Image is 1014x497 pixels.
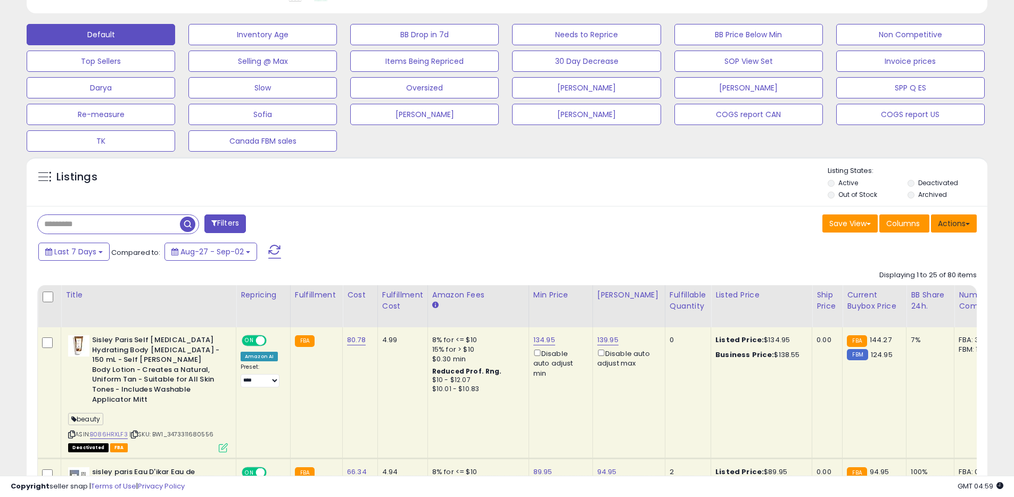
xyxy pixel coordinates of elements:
span: FBA [110,443,128,452]
div: $0.30 min [432,354,521,364]
div: Ship Price [817,289,838,312]
button: Darya [27,77,175,98]
div: $138.55 [715,350,804,360]
span: OFF [265,336,282,345]
div: Displaying 1 to 25 of 80 items [879,270,977,280]
button: Selling @ Max [188,51,337,72]
a: Terms of Use [91,481,136,491]
span: Columns [886,218,920,229]
div: FBA: 3 [959,335,994,345]
span: ON [243,336,256,345]
a: 134.95 [533,335,555,345]
div: Amazon Fees [432,289,524,301]
button: Last 7 Days [38,243,110,261]
small: FBA [295,335,315,347]
button: Inventory Age [188,24,337,45]
span: Compared to: [111,247,160,258]
label: Archived [918,190,947,199]
button: [PERSON_NAME] [674,77,823,98]
label: Deactivated [918,178,958,187]
p: Listing States: [828,166,987,176]
div: Current Buybox Price [847,289,902,312]
button: Filters [204,214,246,233]
button: Sofia [188,104,337,125]
div: Disable auto adjust min [533,347,584,378]
b: Listed Price: [715,335,764,345]
button: SOP View Set [674,51,823,72]
button: Needs to Reprice [512,24,661,45]
button: Canada FBM sales [188,130,337,152]
button: Columns [879,214,929,233]
a: 139.95 [597,335,619,345]
label: Out of Stock [838,190,877,199]
button: Oversized [350,77,499,98]
button: BB Price Below Min [674,24,823,45]
button: [PERSON_NAME] [350,104,499,125]
a: 80.78 [347,335,366,345]
div: Disable auto adjust max [597,347,657,368]
div: Fulfillment [295,289,338,301]
button: Aug-27 - Sep-02 [164,243,257,261]
span: 2025-09-10 04:59 GMT [958,481,1003,491]
button: Invoice prices [836,51,985,72]
div: 0.00 [817,335,834,345]
h5: Listings [56,170,97,185]
b: Business Price: [715,350,774,360]
div: Preset: [241,363,282,387]
div: FBM: 1 [959,345,994,354]
button: Actions [931,214,977,233]
button: [PERSON_NAME] [512,104,661,125]
span: Aug-27 - Sep-02 [180,246,244,257]
b: Sisley Paris Self [MEDICAL_DATA] Hydrating Body [MEDICAL_DATA] - 150 mL - Self [PERSON_NAME] Body... [92,335,221,407]
div: BB Share 24h. [911,289,950,312]
button: Save View [822,214,878,233]
small: Amazon Fees. [432,301,439,310]
small: FBA [847,335,867,347]
span: Last 7 Days [54,246,96,257]
div: 7% [911,335,946,345]
small: FBM [847,349,868,360]
span: | SKU: BW1_3473311680556 [129,430,213,438]
div: $134.95 [715,335,804,345]
span: beauty [68,413,103,425]
div: $10 - $12.07 [432,376,521,385]
div: Num of Comp. [959,289,997,312]
button: Items Being Repriced [350,51,499,72]
span: 124.95 [871,350,893,360]
button: COGS report CAN [674,104,823,125]
div: seller snap | | [11,482,185,492]
button: Re-measure [27,104,175,125]
button: Non Competitive [836,24,985,45]
button: 30 Day Decrease [512,51,661,72]
div: ASIN: [68,335,228,451]
button: TK [27,130,175,152]
div: Min Price [533,289,588,301]
span: 144.27 [870,335,892,345]
div: Cost [347,289,373,301]
div: Fulfillable Quantity [670,289,706,312]
img: 31Yd8VcplzL._SL40_.jpg [68,335,89,357]
div: Amazon AI [241,352,278,361]
button: Top Sellers [27,51,175,72]
button: Default [27,24,175,45]
label: Active [838,178,858,187]
span: All listings that are unavailable for purchase on Amazon for any reason other than out-of-stock [68,443,109,452]
div: $10.01 - $10.83 [432,385,521,394]
a: B086HRXLF3 [90,430,128,439]
button: SPP Q ES [836,77,985,98]
button: [PERSON_NAME] [512,77,661,98]
button: Slow [188,77,337,98]
button: COGS report US [836,104,985,125]
div: Listed Price [715,289,807,301]
div: Repricing [241,289,286,301]
div: Fulfillment Cost [382,289,423,312]
button: BB Drop in 7d [350,24,499,45]
div: [PERSON_NAME] [597,289,661,301]
div: 0 [670,335,703,345]
div: Title [65,289,232,301]
div: 4.99 [382,335,419,345]
b: Reduced Prof. Rng. [432,367,502,376]
strong: Copyright [11,481,50,491]
div: 8% for <= $10 [432,335,521,345]
a: Privacy Policy [138,481,185,491]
